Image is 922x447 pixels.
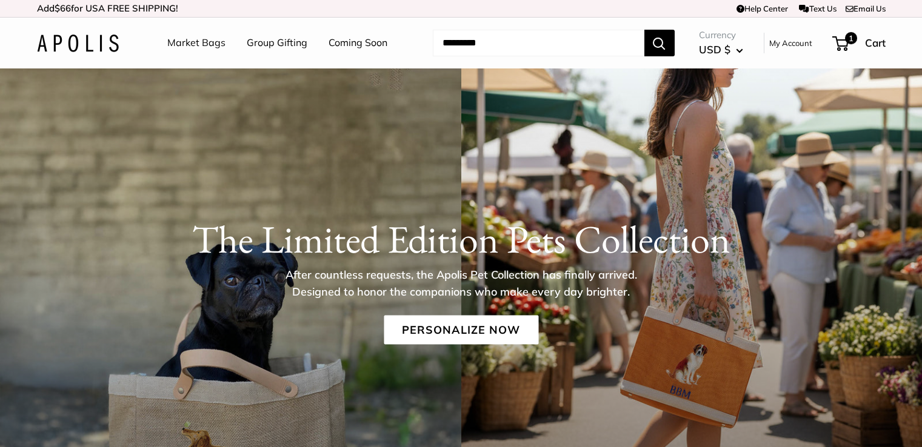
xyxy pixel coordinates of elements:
[433,30,644,56] input: Search...
[264,267,658,300] p: After countless requests, the Apolis Pet Collection has finally arrived. Designed to honor the co...
[844,32,857,44] span: 1
[833,33,886,53] a: 1 Cart
[846,4,886,13] a: Email Us
[384,316,538,345] a: Personalize Now
[644,30,675,56] button: Search
[769,36,812,50] a: My Account
[37,35,119,52] img: Apolis
[699,43,730,56] span: USD $
[699,40,743,59] button: USD $
[865,36,886,49] span: Cart
[799,4,836,13] a: Text Us
[699,27,743,44] span: Currency
[167,34,225,52] a: Market Bags
[37,216,886,262] h1: The Limited Edition Pets Collection
[329,34,387,52] a: Coming Soon
[247,34,307,52] a: Group Gifting
[737,4,788,13] a: Help Center
[55,2,71,14] span: $66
